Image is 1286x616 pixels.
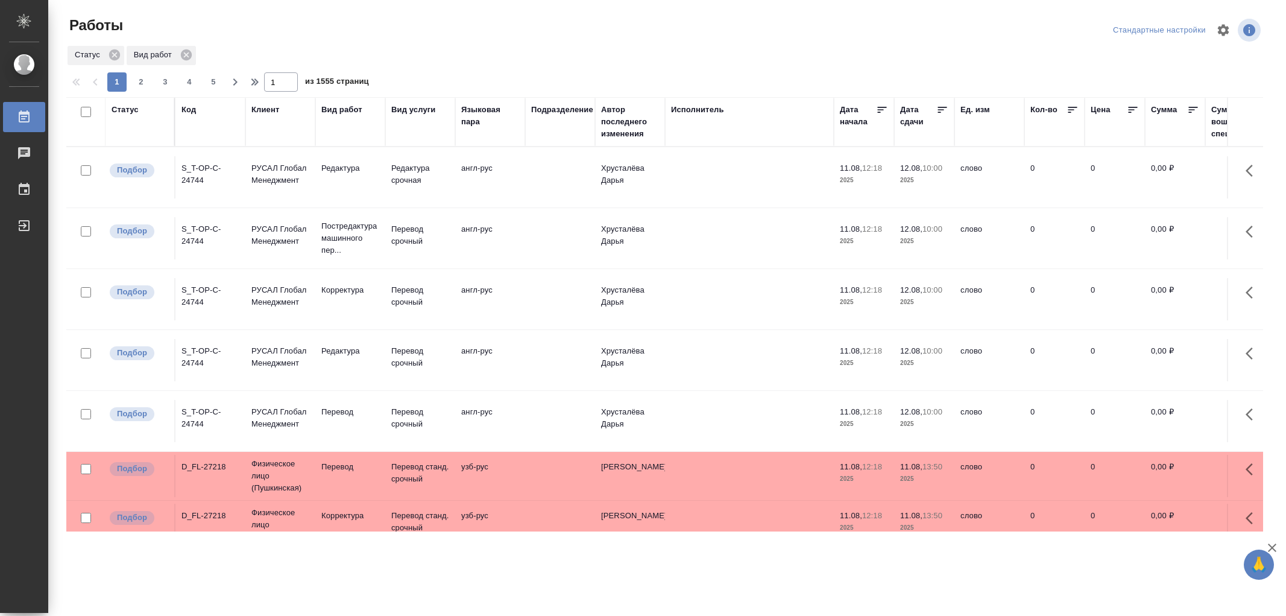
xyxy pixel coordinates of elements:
div: Можно подбирать исполнителей [109,284,168,300]
span: 3 [156,76,175,88]
p: 2025 [900,174,948,186]
span: 4 [180,76,199,88]
td: англ-рус [455,339,525,381]
p: 12:18 [862,285,882,294]
div: Подразделение [531,104,593,116]
p: 2025 [840,418,888,430]
p: 2025 [900,296,948,308]
p: Физическое лицо (Пушкинская) [251,458,309,494]
div: Можно подбирать исполнителей [109,162,168,179]
td: англ-рус [455,217,525,259]
div: S_T-OP-C-24744 [181,223,239,247]
td: 0 [1024,278,1085,320]
td: 0,00 ₽ [1145,278,1205,320]
button: 5 [204,72,223,92]
p: 13:50 [922,462,942,471]
td: узб-рус [455,504,525,546]
div: Клиент [251,104,279,116]
td: 0 [1085,504,1145,546]
td: Хрусталёва Дарья [595,400,665,442]
div: Сумма, вошедшая в спецификацию [1211,104,1272,140]
p: Статус [75,49,104,61]
p: РУСАЛ Глобал Менеджмент [251,223,309,247]
p: 10:00 [922,407,942,416]
td: 0,00 ₽ [1145,339,1205,381]
div: Вид услуги [391,104,436,116]
div: Статус [68,46,124,65]
div: Статус [112,104,139,116]
p: 11.08, [840,224,862,233]
p: 2025 [900,473,948,485]
span: из 1555 страниц [305,74,369,92]
p: Подбор [117,463,147,475]
p: Физическое лицо (Пушкинская) [251,507,309,543]
p: Подбор [117,286,147,298]
div: Можно подбирать исполнителей [109,406,168,422]
td: слово [954,156,1024,198]
div: Дата начала [840,104,876,128]
p: 12:18 [862,224,882,233]
p: Вид работ [134,49,176,61]
div: Кол-во [1030,104,1057,116]
p: 12.08, [900,346,922,355]
td: 0,00 ₽ [1145,156,1205,198]
p: 12:18 [862,511,882,520]
div: Автор последнего изменения [601,104,659,140]
td: 0 [1085,278,1145,320]
button: 4 [180,72,199,92]
div: Вид работ [127,46,196,65]
button: Здесь прячутся важные кнопки [1238,156,1267,185]
div: Можно подбирать исполнителей [109,345,168,361]
div: Ед. изм [960,104,990,116]
p: РУСАЛ Глобал Менеджмент [251,406,309,430]
td: слово [954,339,1024,381]
p: Перевод срочный [391,406,449,430]
p: Постредактура машинного пер... [321,220,379,256]
span: 5 [204,76,223,88]
p: 11.08, [840,164,862,173]
p: 12.08, [900,407,922,416]
div: D_FL-27218 [181,510,239,522]
td: 0 [1085,217,1145,259]
td: Хрусталёва Дарья [595,156,665,198]
td: слово [954,217,1024,259]
p: 10:00 [922,285,942,294]
td: 0 [1085,156,1145,198]
p: Редактура [321,345,379,357]
button: Здесь прячутся важные кнопки [1238,217,1267,246]
p: Подбор [117,347,147,359]
td: 0 [1024,455,1085,497]
td: Хрусталёва Дарья [595,217,665,259]
td: 0 [1085,339,1145,381]
td: 0 [1024,339,1085,381]
td: 0 [1024,217,1085,259]
p: РУСАЛ Глобал Менеджмент [251,284,309,308]
td: слово [954,504,1024,546]
span: 2 [131,76,151,88]
p: Корректура [321,284,379,296]
p: Перевод [321,461,379,473]
p: 11.08, [840,511,862,520]
td: Хрусталёва Дарья [595,278,665,320]
button: Здесь прячутся важные кнопки [1238,278,1267,307]
p: РУСАЛ Глобал Менеджмент [251,345,309,369]
p: 2025 [840,473,888,485]
button: Здесь прячутся важные кнопки [1238,339,1267,368]
p: 2025 [840,522,888,534]
div: Дата сдачи [900,104,936,128]
p: Подбор [117,225,147,237]
p: 11.08, [840,285,862,294]
span: 🙏 [1249,552,1269,577]
td: узб-рус [455,455,525,497]
div: S_T-OP-C-24744 [181,406,239,430]
p: 13:50 [922,511,942,520]
span: Посмотреть информацию [1238,19,1263,42]
td: [PERSON_NAME] [595,504,665,546]
p: 2025 [900,235,948,247]
p: 2025 [840,357,888,369]
p: 12:18 [862,462,882,471]
p: Редактура срочная [391,162,449,186]
p: 10:00 [922,346,942,355]
div: split button [1110,21,1209,40]
div: Можно подбирать исполнителей [109,461,168,477]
